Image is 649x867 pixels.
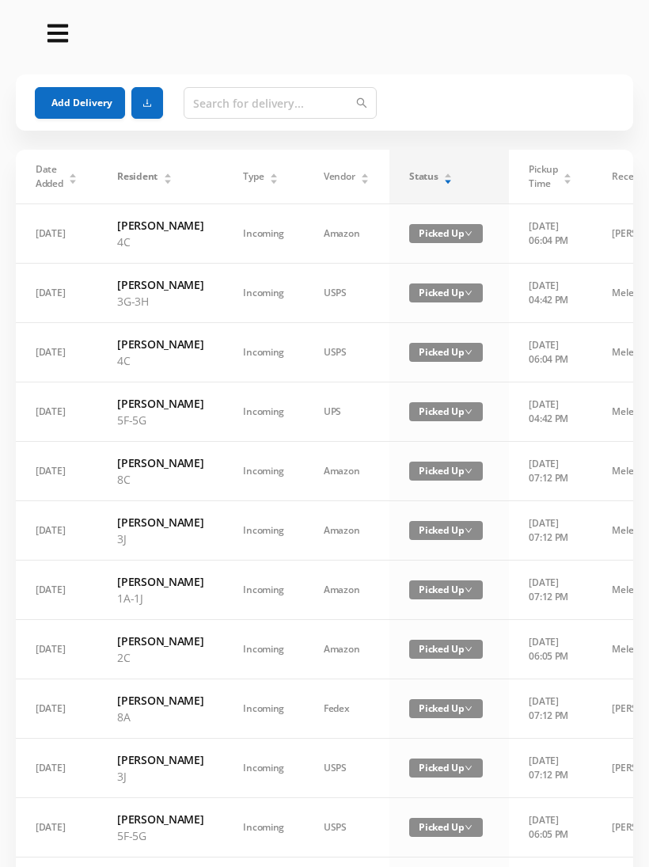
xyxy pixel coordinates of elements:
span: Picked Up [409,224,483,243]
h6: [PERSON_NAME] [117,217,203,234]
i: icon: down [465,348,473,356]
td: [DATE] 07:12 PM [509,739,592,798]
span: Picked Up [409,580,483,599]
span: Picked Up [409,462,483,481]
span: Picked Up [409,283,483,302]
td: [DATE] [16,798,97,857]
span: Vendor [324,169,355,184]
p: 2C [117,649,203,666]
i: icon: down [465,527,473,534]
p: 4C [117,234,203,250]
i: icon: caret-down [163,177,172,182]
i: icon: down [465,467,473,475]
i: icon: caret-up [564,171,572,176]
td: [DATE] 04:42 PM [509,264,592,323]
i: icon: down [465,823,473,831]
i: icon: caret-up [444,171,453,176]
i: icon: down [465,289,473,297]
td: [DATE] [16,382,97,442]
i: icon: down [465,764,473,772]
span: Type [243,169,264,184]
td: [DATE] [16,501,97,561]
td: [DATE] 06:05 PM [509,620,592,679]
p: 1A-1J [117,590,203,607]
span: Pickup Time [529,162,557,191]
div: Sort [443,171,453,181]
td: Amazon [304,620,389,679]
td: USPS [304,323,389,382]
span: Picked Up [409,699,483,718]
td: [DATE] 07:12 PM [509,442,592,501]
td: Amazon [304,501,389,561]
span: Picked Up [409,640,483,659]
h6: [PERSON_NAME] [117,633,203,649]
i: icon: caret-down [270,177,279,182]
td: UPS [304,382,389,442]
td: Fedex [304,679,389,739]
td: Incoming [223,501,304,561]
td: Incoming [223,679,304,739]
i: icon: down [465,586,473,594]
span: Picked Up [409,521,483,540]
td: [DATE] [16,204,97,264]
td: [DATE] [16,561,97,620]
td: [DATE] [16,620,97,679]
i: icon: search [356,97,367,108]
p: 3J [117,530,203,547]
h6: [PERSON_NAME] [117,692,203,709]
h6: [PERSON_NAME] [117,336,203,352]
td: USPS [304,264,389,323]
p: 8C [117,471,203,488]
i: icon: down [465,705,473,713]
td: [DATE] [16,442,97,501]
td: Amazon [304,442,389,501]
h6: [PERSON_NAME] [117,514,203,530]
div: Sort [563,171,572,181]
i: icon: caret-up [361,171,370,176]
div: Sort [269,171,279,181]
td: [DATE] 07:12 PM [509,561,592,620]
i: icon: caret-down [444,177,453,182]
span: Status [409,169,438,184]
td: [DATE] 06:04 PM [509,204,592,264]
h6: [PERSON_NAME] [117,751,203,768]
h6: [PERSON_NAME] [117,573,203,590]
td: [DATE] [16,323,97,382]
span: Resident [117,169,158,184]
td: Incoming [223,739,304,798]
td: [DATE] 07:12 PM [509,501,592,561]
i: icon: down [465,645,473,653]
i: icon: down [465,230,473,238]
td: Incoming [223,442,304,501]
span: Picked Up [409,818,483,837]
h6: [PERSON_NAME] [117,276,203,293]
td: [DATE] [16,739,97,798]
p: 5F-5G [117,412,203,428]
button: Add Delivery [35,87,125,119]
h6: [PERSON_NAME] [117,395,203,412]
td: Incoming [223,204,304,264]
input: Search for delivery... [184,87,377,119]
td: Incoming [223,323,304,382]
div: Sort [163,171,173,181]
td: USPS [304,798,389,857]
td: [DATE] 06:04 PM [509,323,592,382]
td: [DATE] [16,679,97,739]
i: icon: caret-down [69,177,78,182]
span: Date Added [36,162,63,191]
td: [DATE] 07:12 PM [509,679,592,739]
div: Sort [68,171,78,181]
td: Incoming [223,382,304,442]
p: 5F-5G [117,827,203,844]
i: icon: caret-down [564,177,572,182]
span: Picked Up [409,402,483,421]
td: [DATE] 06:05 PM [509,798,592,857]
p: 4C [117,352,203,369]
span: Picked Up [409,343,483,362]
i: icon: caret-up [163,171,172,176]
td: Incoming [223,264,304,323]
td: Amazon [304,204,389,264]
td: [DATE] [16,264,97,323]
p: 8A [117,709,203,725]
i: icon: caret-down [361,177,370,182]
